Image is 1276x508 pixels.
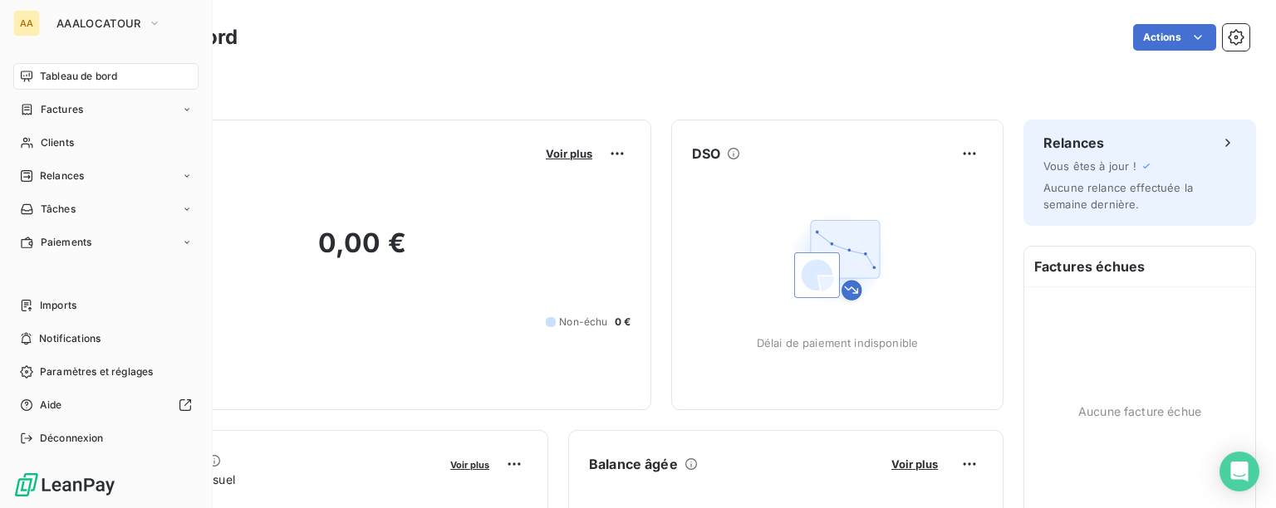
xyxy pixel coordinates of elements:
button: Voir plus [445,457,494,471]
h6: Relances [1043,133,1104,153]
h6: Balance âgée [589,454,678,474]
span: Voir plus [450,459,489,471]
div: Open Intercom Messenger [1220,452,1259,491]
a: Paramètres et réglages [13,359,199,385]
span: Relances [40,169,84,183]
button: Voir plus [886,457,943,471]
span: Aucune facture échue [1078,403,1201,420]
span: 0 € [615,315,631,330]
a: Tableau de bord [13,63,199,90]
span: Notifications [39,331,101,346]
img: Logo LeanPay [13,471,116,498]
span: Tâches [41,202,76,217]
a: Imports [13,292,199,319]
a: Aide [13,392,199,418]
a: Relances [13,163,199,189]
button: Actions [1133,24,1216,51]
span: Tableau de bord [40,69,117,84]
span: Chiffre d'affaires mensuel [94,471,439,488]
h6: DSO [692,144,720,164]
a: Factures [13,96,199,123]
span: Délai de paiement indisponible [757,336,919,349]
span: Vous êtes à jour ! [1043,159,1136,173]
img: Empty state [784,207,891,313]
a: Paiements [13,229,199,256]
span: Factures [41,102,83,117]
span: Aide [40,398,62,413]
h6: Factures échues [1024,247,1255,286]
span: Aucune relance effectuée la semaine dernière. [1043,181,1193,211]
span: Paiements [41,235,91,250]
span: Non-échu [559,315,607,330]
span: Déconnexion [40,431,104,446]
span: Voir plus [891,457,938,471]
span: Clients [41,135,74,150]
div: AA [13,10,40,37]
span: Imports [40,298,76,313]
a: Tâches [13,196,199,222]
a: Clients [13,129,199,156]
span: AAALOCATOUR [56,17,141,30]
h2: 0,00 € [94,227,631,276]
span: Paramètres et réglages [40,364,153,379]
button: Voir plus [541,146,597,161]
span: Voir plus [546,147,592,160]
